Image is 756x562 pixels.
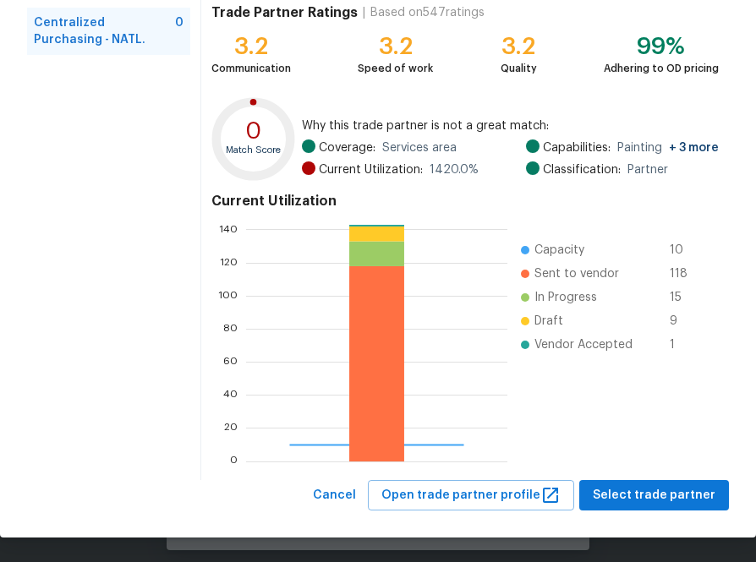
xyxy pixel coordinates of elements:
[223,324,238,334] text: 80
[534,313,563,330] span: Draft
[220,257,238,267] text: 120
[670,265,697,282] span: 118
[245,120,261,143] text: 0
[381,485,561,506] span: Open trade partner profile
[224,423,238,433] text: 20
[534,336,633,353] span: Vendor Accepted
[370,4,485,21] div: Based on 547 ratings
[306,480,363,511] button: Cancel
[543,139,611,156] span: Capabilities:
[670,336,697,353] span: 1
[319,161,423,178] span: Current Utilization:
[211,38,291,55] div: 3.2
[223,357,238,367] text: 60
[211,60,291,77] div: Communication
[534,242,584,259] span: Capacity
[302,117,719,134] span: Why this trade partner is not a great match:
[358,38,433,55] div: 3.2
[579,480,729,511] button: Select trade partner
[218,290,238,300] text: 100
[604,60,719,77] div: Adhering to OD pricing
[543,161,621,178] span: Classification:
[430,161,479,178] span: 1420.0 %
[382,139,457,156] span: Services area
[501,38,537,55] div: 3.2
[593,485,715,506] span: Select trade partner
[358,60,433,77] div: Speed of work
[670,242,697,259] span: 10
[211,4,358,21] h4: Trade Partner Ratings
[501,60,537,77] div: Quality
[604,38,719,55] div: 99%
[669,142,719,154] span: + 3 more
[534,289,597,306] span: In Progress
[670,289,697,306] span: 15
[627,161,668,178] span: Partner
[368,480,574,511] button: Open trade partner profile
[534,265,619,282] span: Sent to vendor
[34,14,175,48] span: Centralized Purchasing - NATL.
[219,224,238,234] text: 140
[617,139,719,156] span: Painting
[230,456,238,466] text: 0
[175,14,184,48] span: 0
[670,313,697,330] span: 9
[313,485,356,506] span: Cancel
[358,4,370,21] div: |
[226,145,281,155] text: Match Score
[223,390,238,400] text: 40
[211,193,719,210] h4: Current Utilization
[319,139,375,156] span: Coverage:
